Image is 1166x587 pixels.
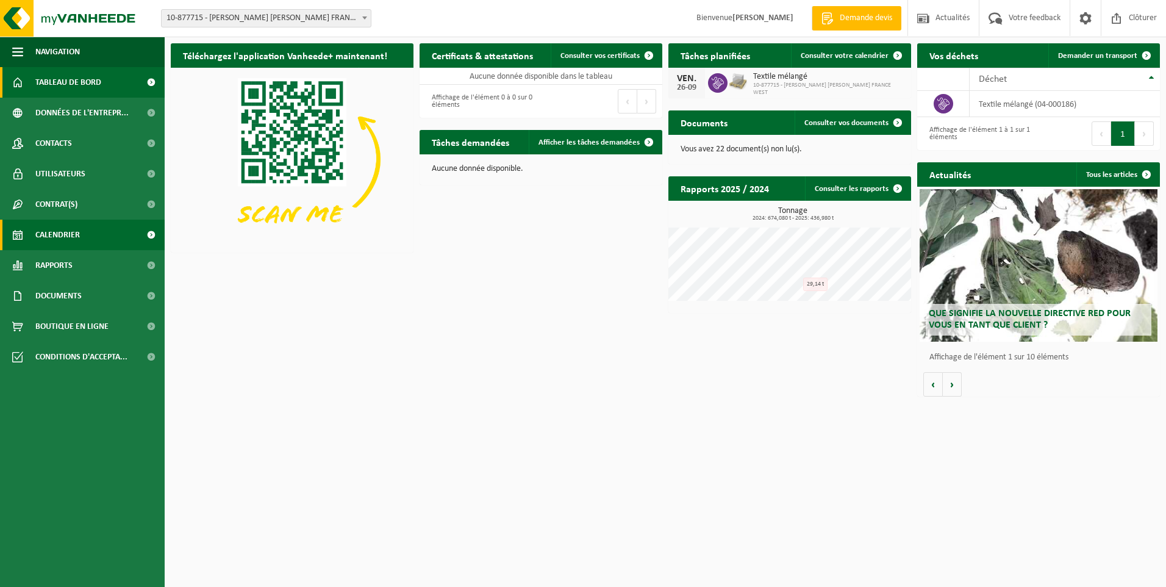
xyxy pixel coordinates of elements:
span: Afficher les tâches demandées [538,139,640,146]
span: Contrat(s) [35,189,77,220]
span: Tableau de bord [35,67,101,98]
span: Consulter vos documents [804,119,889,127]
span: Boutique en ligne [35,311,109,342]
td: textile mélangé (04-000186) [970,91,1160,117]
p: Affichage de l'élément 1 sur 10 éléments [929,353,1154,362]
a: Consulter vos documents [795,110,910,135]
span: Consulter vos certificats [560,52,640,60]
a: Demander un transport [1048,43,1159,68]
span: Utilisateurs [35,159,85,189]
button: Next [1135,121,1154,146]
button: Volgende [943,372,962,397]
span: Consulter votre calendrier [801,52,889,60]
a: Tous les articles [1076,162,1159,187]
span: Demander un transport [1058,52,1137,60]
span: Rapports [35,250,73,281]
strong: [PERSON_NAME] [732,13,793,23]
span: Que signifie la nouvelle directive RED pour vous en tant que client ? [929,309,1131,330]
a: Consulter les rapports [805,176,910,201]
a: Afficher les tâches demandées [529,130,661,154]
h2: Tâches planifiées [668,43,762,67]
img: Download de VHEPlus App [171,68,413,250]
span: Conditions d'accepta... [35,342,127,372]
button: 1 [1111,121,1135,146]
h3: Tonnage [674,207,911,221]
button: Previous [618,89,637,113]
span: 10-877715 - ADLER PELZER FRANCE WEST - MORNAC [162,10,371,27]
span: Textile mélangé [753,72,905,82]
span: Navigation [35,37,80,67]
a: Consulter vos certificats [551,43,661,68]
span: Calendrier [35,220,80,250]
span: 10-877715 - [PERSON_NAME] [PERSON_NAME] FRANCE WEST [753,82,905,96]
a: Consulter votre calendrier [791,43,910,68]
span: Documents [35,281,82,311]
span: 10-877715 - ADLER PELZER FRANCE WEST - MORNAC [161,9,371,27]
div: VEN. [674,74,699,84]
h2: Vos déchets [917,43,990,67]
h2: Actualités [917,162,983,186]
button: Vorige [923,372,943,397]
p: Aucune donnée disponible. [432,165,650,173]
img: LP-PA-00000-WDN-11 [728,71,748,92]
div: 29,14 t [803,278,828,291]
h2: Tâches demandées [420,130,521,154]
td: Aucune donnée disponible dans le tableau [420,68,662,85]
span: Données de l'entrepr... [35,98,129,128]
a: Demande devis [812,6,901,31]
h2: Documents [668,110,740,134]
h2: Rapports 2025 / 2024 [668,176,781,200]
div: Affichage de l'élément 0 à 0 sur 0 éléments [426,88,535,115]
h2: Certificats & attestations [420,43,545,67]
span: 2024: 674,080 t - 2025: 436,980 t [674,215,911,221]
span: Demande devis [837,12,895,24]
a: Que signifie la nouvelle directive RED pour vous en tant que client ? [920,189,1157,342]
p: Vous avez 22 document(s) non lu(s). [681,145,899,154]
div: Affichage de l'élément 1 à 1 sur 1 éléments [923,120,1032,147]
span: Déchet [979,74,1007,84]
button: Next [637,89,656,113]
span: Contacts [35,128,72,159]
div: 26-09 [674,84,699,92]
h2: Téléchargez l'application Vanheede+ maintenant! [171,43,399,67]
button: Previous [1092,121,1111,146]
